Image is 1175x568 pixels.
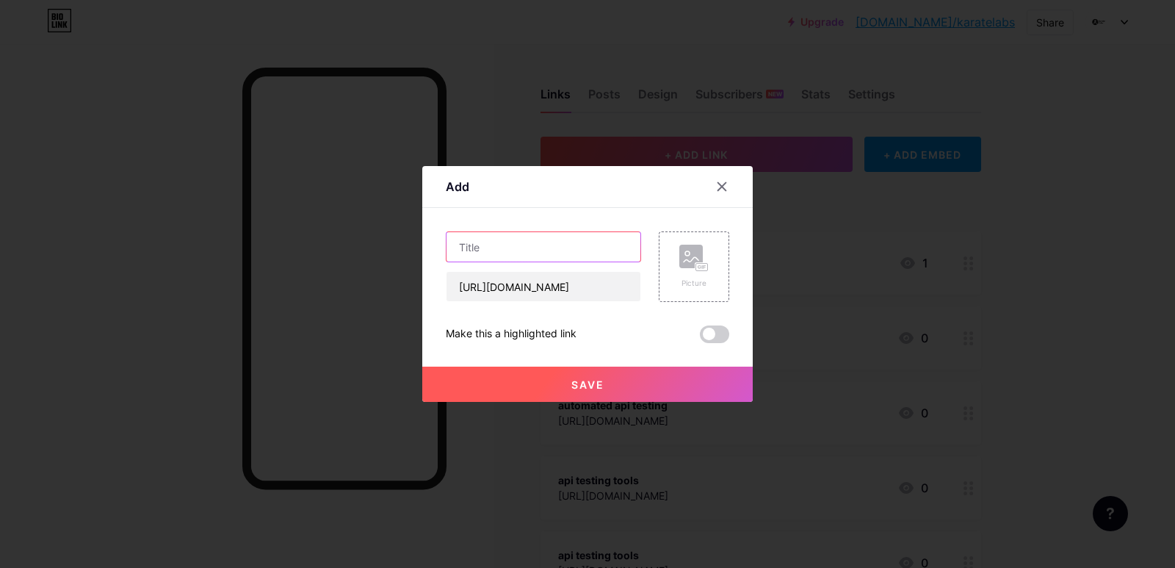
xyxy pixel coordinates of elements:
span: Save [571,378,604,391]
input: Title [446,232,640,262]
input: URL [446,272,640,301]
button: Save [422,367,753,402]
div: Picture [679,278,709,289]
div: Make this a highlighted link [446,326,576,343]
div: Add [446,178,469,195]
